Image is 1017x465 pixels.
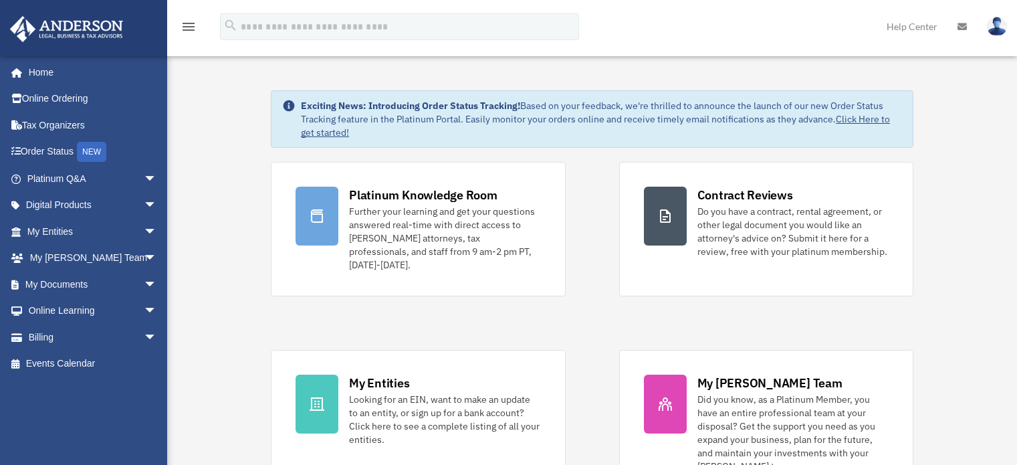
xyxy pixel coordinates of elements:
[987,17,1007,36] img: User Pic
[144,324,171,351] span: arrow_drop_down
[144,218,171,246] span: arrow_drop_down
[9,165,177,192] a: Platinum Q&Aarrow_drop_down
[9,324,177,351] a: Billingarrow_drop_down
[9,298,177,324] a: Online Learningarrow_drop_down
[271,162,565,296] a: Platinum Knowledge Room Further your learning and get your questions answered real-time with dire...
[697,187,793,203] div: Contract Reviews
[144,245,171,272] span: arrow_drop_down
[349,393,540,446] div: Looking for an EIN, want to make an update to an entity, or sign up for a bank account? Click her...
[9,271,177,298] a: My Documentsarrow_drop_down
[301,100,520,112] strong: Exciting News: Introducing Order Status Tracking!
[181,19,197,35] i: menu
[6,16,127,42] img: Anderson Advisors Platinum Portal
[349,187,497,203] div: Platinum Knowledge Room
[9,192,177,219] a: Digital Productsarrow_drop_down
[9,351,177,377] a: Events Calendar
[9,59,171,86] a: Home
[9,112,177,138] a: Tax Organizers
[9,245,177,272] a: My [PERSON_NAME] Teamarrow_drop_down
[619,162,913,296] a: Contract Reviews Do you have a contract, rental agreement, or other legal document you would like...
[301,99,902,139] div: Based on your feedback, we're thrilled to announce the launch of our new Order Status Tracking fe...
[144,192,171,219] span: arrow_drop_down
[349,205,540,272] div: Further your learning and get your questions answered real-time with direct access to [PERSON_NAM...
[9,138,177,166] a: Order StatusNEW
[9,86,177,112] a: Online Ordering
[697,375,842,391] div: My [PERSON_NAME] Team
[144,298,171,325] span: arrow_drop_down
[77,142,106,162] div: NEW
[144,165,171,193] span: arrow_drop_down
[144,271,171,298] span: arrow_drop_down
[349,375,409,391] div: My Entities
[9,218,177,245] a: My Entitiesarrow_drop_down
[301,113,890,138] a: Click Here to get started!
[697,205,889,258] div: Do you have a contract, rental agreement, or other legal document you would like an attorney's ad...
[181,23,197,35] a: menu
[223,18,238,33] i: search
